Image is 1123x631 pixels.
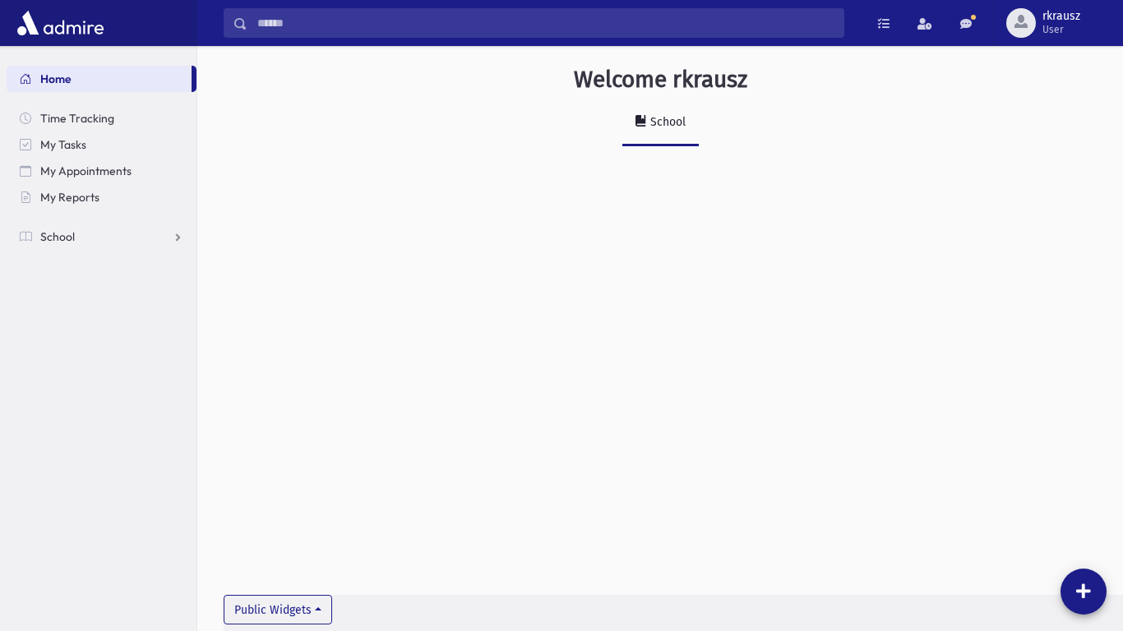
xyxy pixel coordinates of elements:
button: Public Widgets [224,595,332,624]
h3: Welcome rkrausz [574,66,747,94]
a: My Tasks [7,131,196,158]
img: AdmirePro [13,7,108,39]
input: Search [247,8,843,38]
span: Time Tracking [40,111,114,126]
a: My Appointments [7,158,196,184]
a: Home [7,66,192,92]
a: School [7,223,196,250]
span: rkrausz [1042,10,1080,23]
span: User [1042,23,1080,36]
a: Time Tracking [7,105,196,131]
span: School [40,229,75,244]
a: My Reports [7,184,196,210]
span: My Appointments [40,164,132,178]
span: My Tasks [40,137,86,152]
a: School [622,100,699,146]
span: Home [40,71,72,86]
div: School [647,115,686,129]
span: My Reports [40,190,99,205]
